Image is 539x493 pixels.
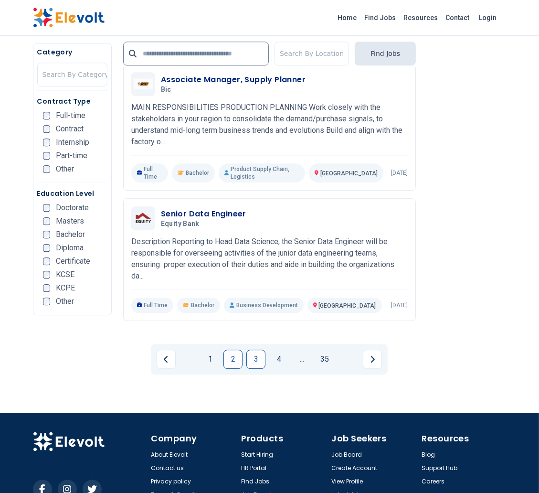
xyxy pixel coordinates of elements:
[56,165,74,173] span: Other
[56,271,74,279] span: KCSE
[157,350,382,369] ul: Pagination
[151,478,191,485] a: Privacy policy
[134,211,153,225] img: Equity Bank
[161,208,246,220] h3: Senior Data Engineer
[56,257,90,265] span: Certificate
[332,478,363,485] a: View Profile
[43,165,51,173] input: Other
[223,350,243,369] a: Page 2 is your current page
[43,125,51,133] input: Contract
[56,284,75,292] span: KCPE
[334,10,361,25] a: Home
[43,139,51,146] input: Internship
[242,478,270,485] a: Find Jobs
[319,302,376,309] span: [GEOGRAPHIC_DATA]
[43,244,51,252] input: Diploma
[43,271,51,279] input: KCSE
[363,350,382,369] a: Next page
[56,152,87,160] span: Part-time
[442,10,474,25] a: Contact
[43,217,51,225] input: Masters
[43,112,51,119] input: Full-time
[43,257,51,265] input: Certificate
[43,152,51,160] input: Part-time
[43,231,51,238] input: Bachelor
[391,301,408,309] p: [DATE]
[224,298,303,313] p: Business Development
[56,231,85,238] span: Bachelor
[43,298,51,305] input: Other
[332,451,362,459] a: Job Board
[43,284,51,292] input: KCPE
[491,447,539,493] iframe: Chat Widget
[37,47,107,57] h5: Category
[422,478,445,485] a: Careers
[186,169,209,177] span: Bachelor
[33,432,105,452] img: Elevolt
[33,8,105,28] img: Elevolt
[157,350,176,369] a: Previous page
[131,236,408,282] p: Description Reporting to Head Data Science, the Senior Data Engineer will be responsible for over...
[422,464,458,472] a: Support Hub
[43,204,51,212] input: Doctorate
[56,244,84,252] span: Diploma
[355,42,416,65] button: Find Jobs
[161,86,171,94] span: Bic
[56,112,85,119] span: Full-time
[242,432,326,445] h4: Products
[242,451,274,459] a: Start Hiring
[134,78,153,89] img: Bic
[131,72,408,182] a: BicAssociate Manager, Supply PlannerBicMAIN RESPONSIBILITIES PRODUCTION PLANNING Work closely wit...
[56,139,89,146] span: Internship
[161,220,200,228] span: Equity Bank
[56,298,74,305] span: Other
[422,451,435,459] a: Blog
[219,163,305,182] p: Product Supply Chain, Logistics
[56,204,89,212] span: Doctorate
[191,301,214,309] span: Bachelor
[131,163,168,182] p: Full Time
[400,10,442,25] a: Resources
[361,10,400,25] a: Find Jobs
[56,217,84,225] span: Masters
[332,464,378,472] a: Create Account
[131,298,174,313] p: Full Time
[151,451,188,459] a: About Elevolt
[131,206,408,313] a: Equity BankSenior Data EngineerEquity BankDescription Reporting to Head Data Science, the Senior ...
[131,102,408,148] p: MAIN RESPONSIBILITIES PRODUCTION PLANNING Work closely with the stakeholders in your region to co...
[161,74,306,86] h3: Associate Manager, Supply Planner
[151,432,236,445] h4: Company
[422,432,507,445] h4: Resources
[246,350,265,369] a: Page 3
[474,8,503,27] a: Login
[292,350,311,369] a: Jump forward
[320,170,378,177] span: [GEOGRAPHIC_DATA]
[242,464,267,472] a: HR Portal
[37,96,107,106] h5: Contract Type
[332,432,416,445] h4: Job Seekers
[56,125,84,133] span: Contract
[151,464,184,472] a: Contact us
[201,350,220,369] a: Page 1
[391,169,408,177] p: [DATE]
[315,350,334,369] a: Page 35
[269,350,288,369] a: Page 4
[37,189,107,198] h5: Education Level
